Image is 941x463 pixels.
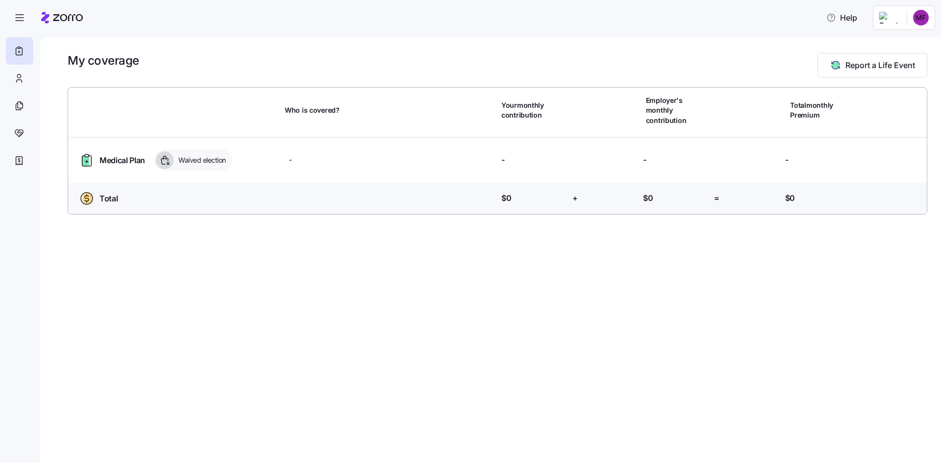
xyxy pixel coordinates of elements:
[785,192,795,204] span: $0
[501,100,566,121] span: Your monthly contribution
[913,10,929,25] img: ab950ebd7c731523cc3f55f7534ab0d0
[501,192,511,204] span: $0
[501,154,505,166] span: -
[68,53,139,68] h1: My coverage
[785,154,789,166] span: -
[826,12,857,24] span: Help
[845,59,915,71] span: Report a Life Event
[99,193,118,205] span: Total
[790,100,854,121] span: Total monthly Premium
[646,96,710,125] span: Employer's monthly contribution
[818,8,865,27] button: Help
[879,12,899,24] img: Employer logo
[714,192,719,204] span: =
[817,53,927,77] button: Report a Life Event
[99,154,145,167] span: Medical Plan
[285,105,340,115] span: Who is covered?
[572,192,578,204] span: +
[643,192,653,204] span: $0
[289,154,292,166] span: -
[175,155,226,165] span: Waived election
[643,154,646,166] span: -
